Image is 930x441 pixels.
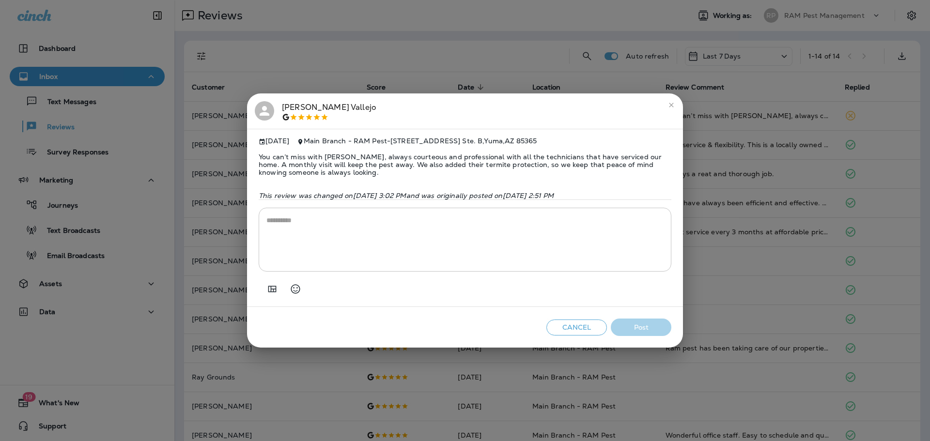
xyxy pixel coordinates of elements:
[304,137,537,145] span: Main Branch - RAM Pest - [STREET_ADDRESS] Ste. B , Yuma , AZ 85365
[259,145,671,184] span: You can’t miss with [PERSON_NAME], always courteous and professional with all the technicians tha...
[259,192,671,199] p: This review was changed on [DATE] 3:02 PM
[263,279,282,299] button: Add in a premade template
[546,319,607,335] button: Cancel
[259,137,289,145] span: [DATE]
[406,191,554,200] span: and was originally posted on [DATE] 2:51 PM
[282,101,376,122] div: [PERSON_NAME] Vallejo
[664,97,679,113] button: close
[286,279,305,299] button: Select an emoji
